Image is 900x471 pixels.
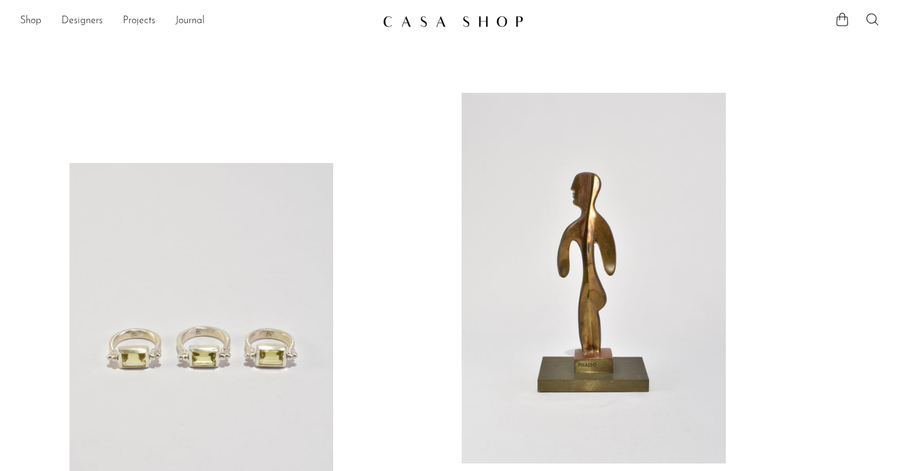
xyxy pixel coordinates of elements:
[20,11,373,32] ul: NEW HEADER MENU
[20,13,41,29] a: Shop
[61,13,103,29] a: Designers
[175,13,205,29] a: Journal
[20,11,373,32] nav: Desktop navigation
[123,13,155,29] a: Projects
